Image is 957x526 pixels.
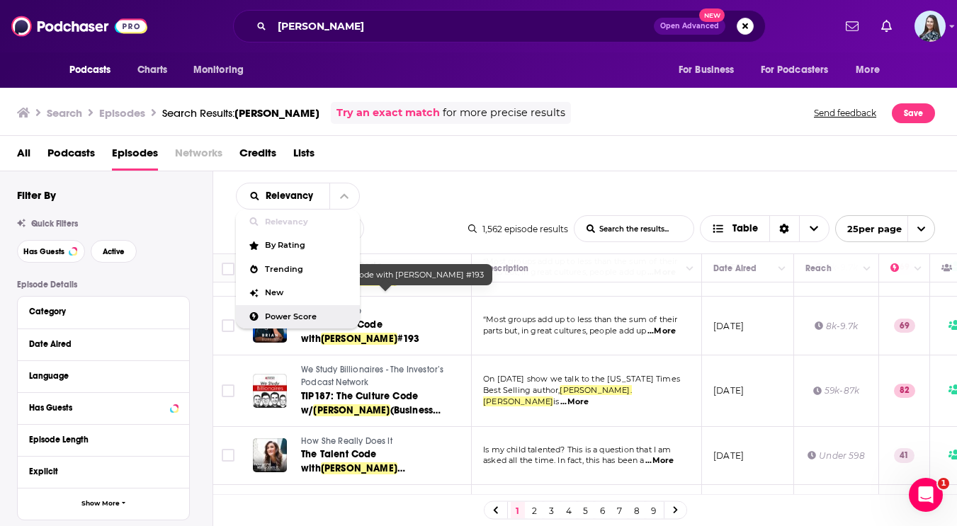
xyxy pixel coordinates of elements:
[562,502,576,519] a: 4
[336,105,440,121] a: Try an exact match
[892,103,935,123] button: Save
[397,333,420,345] span: #193
[29,399,178,416] button: Has Guests
[17,188,56,202] h2: Filter By
[301,390,418,416] span: TIP187: The Culture Code w/
[805,260,832,277] div: Reach
[162,106,319,120] a: Search Results:[PERSON_NAME]
[321,462,397,474] span: [PERSON_NAME]
[808,450,865,462] div: Under 598
[732,224,758,234] span: Table
[29,403,166,413] div: Has Guests
[239,142,276,171] span: Credits
[846,57,897,84] button: open menu
[128,57,176,84] a: Charts
[307,270,484,280] span: The Culture Code with [PERSON_NAME] #193
[301,318,470,346] a: The Culture Code with[PERSON_NAME]#193
[815,320,858,332] div: 8k-9.7k
[29,462,178,480] button: Explicit
[483,445,672,454] span: Is my child talented? This is a question that I am
[47,142,95,171] span: Podcasts
[483,385,632,406] span: [PERSON_NAME]. [PERSON_NAME]
[17,142,30,171] a: All
[545,502,559,519] a: 3
[266,191,318,201] span: Relevancy
[914,11,946,42] img: User Profile
[301,435,470,448] a: How She Really Does It
[29,339,169,349] div: Date Aired
[528,502,542,519] a: 2
[713,384,744,396] p: [DATE]
[321,333,397,345] span: [PERSON_NAME]
[654,18,725,35] button: Open AdvancedNew
[193,60,244,80] span: Monitoring
[835,215,935,242] button: open menu
[579,502,593,519] a: 5
[700,215,829,242] h2: Choose View
[265,289,349,297] span: New
[890,260,910,277] div: Power Score
[301,389,470,418] a: TIP187: The Culture Code w/[PERSON_NAME](Business Podcast)
[329,183,359,209] button: close menu
[914,11,946,42] button: Show profile menu
[894,384,915,398] p: 82
[483,385,560,395] span: Best Selling author,
[29,307,169,316] div: Category
[596,502,610,519] a: 6
[669,57,752,84] button: open menu
[99,106,145,120] h3: Episodes
[183,57,262,84] button: open menu
[60,57,130,84] button: open menu
[836,218,902,240] span: 25 per page
[301,447,470,476] a: The Talent Code with[PERSON_NAME]
[112,142,158,171] a: Episodes
[265,313,349,321] span: Power Score
[443,105,565,121] span: for more precise results
[660,23,719,30] span: Open Advanced
[681,261,698,278] button: Column Actions
[894,319,915,333] p: 69
[647,326,676,337] span: ...More
[713,320,744,332] p: [DATE]
[511,502,525,519] a: 1
[162,106,319,120] div: Search Results:
[265,218,349,226] span: Relevancy
[483,260,528,277] div: Description
[468,224,568,234] div: 1,562 episode results
[222,319,234,332] span: Toggle select row
[301,364,470,389] a: We Study Billionaires - The Investor’s Podcast Network
[301,436,392,446] span: How She Really Does It
[23,248,64,256] span: Has Guests
[752,57,849,84] button: open menu
[810,102,880,124] button: Send feedback
[91,240,137,263] button: Active
[29,430,178,448] button: Episode Length
[17,280,190,290] p: Episode Details
[272,15,654,38] input: Search podcasts, credits, & more...
[11,13,147,40] img: Podchaser - Follow, Share and Rate Podcasts
[914,11,946,42] span: Logged in as brookefortierpr
[29,467,169,476] div: Explicit
[859,261,876,278] button: Column Actions
[910,261,927,278] button: Column Actions
[769,216,799,241] div: Sort Direction
[713,260,757,277] div: Date Aired
[17,240,85,263] button: Has Guests
[553,396,559,406] span: is
[813,384,859,396] div: 59k-87k
[761,60,829,80] span: For Podcasters
[81,500,120,508] span: Show More
[69,60,111,80] span: Podcasts
[699,8,725,22] span: New
[29,435,169,445] div: Episode Length
[293,142,315,171] a: Lists
[29,371,169,381] div: Language
[630,502,644,519] a: 8
[713,450,744,462] p: [DATE]
[234,106,319,120] span: [PERSON_NAME]
[938,478,949,489] span: 1
[483,326,646,336] span: parts but, in great cultures, people add up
